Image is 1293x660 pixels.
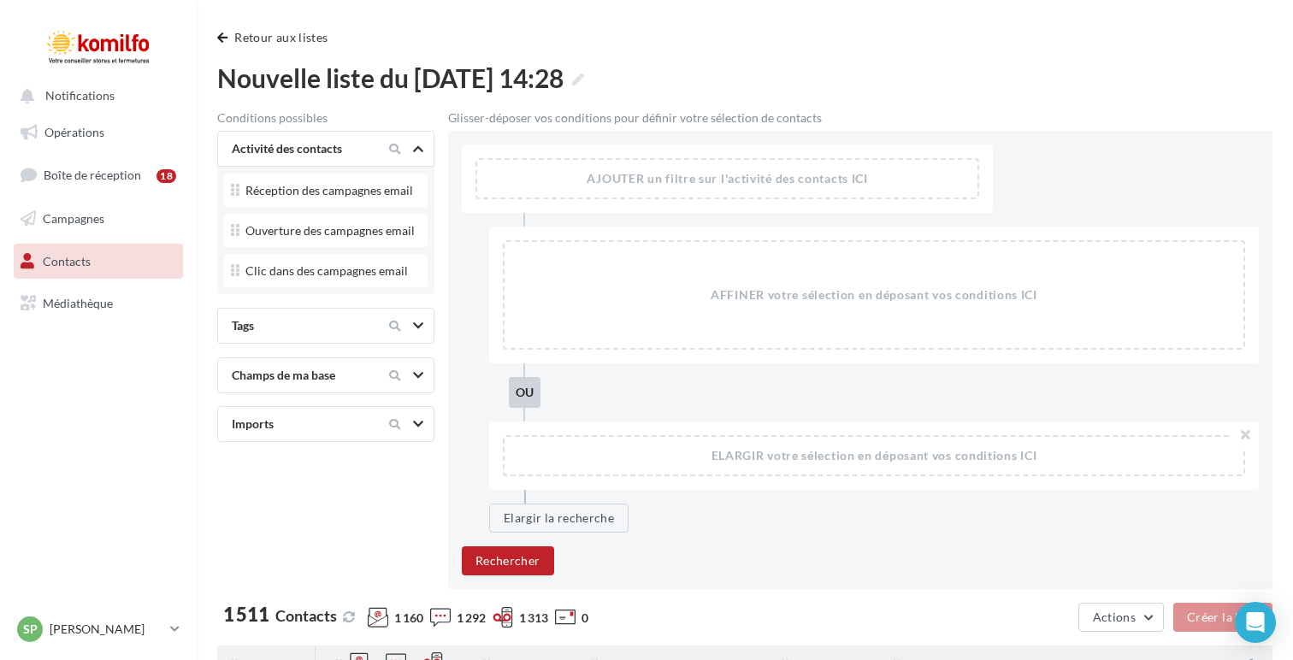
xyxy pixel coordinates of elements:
[1173,603,1272,632] button: Créer la liste
[43,296,113,310] span: Médiathèque
[217,62,584,94] span: Nouvelle liste du [DATE] 14:28
[10,115,186,150] a: Opérations
[23,621,38,638] span: SP
[43,211,104,226] span: Campagnes
[225,415,369,433] div: Imports
[45,89,115,103] span: Notifications
[462,546,554,575] button: Rechercher
[275,606,337,625] span: Contacts
[394,610,423,627] span: 1 160
[582,610,588,627] span: 0
[448,112,1272,124] div: Glisser-déposer vos conditions pour définir votre sélection de contacts
[225,140,369,157] div: Activité des contacts
[44,168,141,182] span: Boîte de réception
[156,169,176,183] div: 18
[10,286,186,321] a: Médiathèque
[43,253,91,268] span: Contacts
[225,367,369,384] div: Champs de ma base
[509,377,540,408] div: ou
[1235,602,1276,643] div: Open Intercom Messenger
[245,225,415,237] div: Ouverture des campagnes email
[489,504,629,533] button: Elargir la recherche
[245,265,408,277] div: Clic dans des campagnes email
[10,244,186,280] a: Contacts
[245,185,413,197] div: Réception des campagnes email
[225,317,369,334] div: Tags
[14,613,183,645] a: SP [PERSON_NAME]
[217,27,334,48] button: Retour aux listes
[50,621,163,638] p: [PERSON_NAME]
[223,605,269,624] span: 1 511
[217,112,434,124] div: Conditions possibles
[44,125,104,139] span: Opérations
[519,610,548,627] span: 1 313
[1078,603,1164,632] button: Actions
[10,156,186,193] a: Boîte de réception18
[457,610,486,627] span: 1 292
[1093,610,1136,624] span: Actions
[10,201,186,237] a: Campagnes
